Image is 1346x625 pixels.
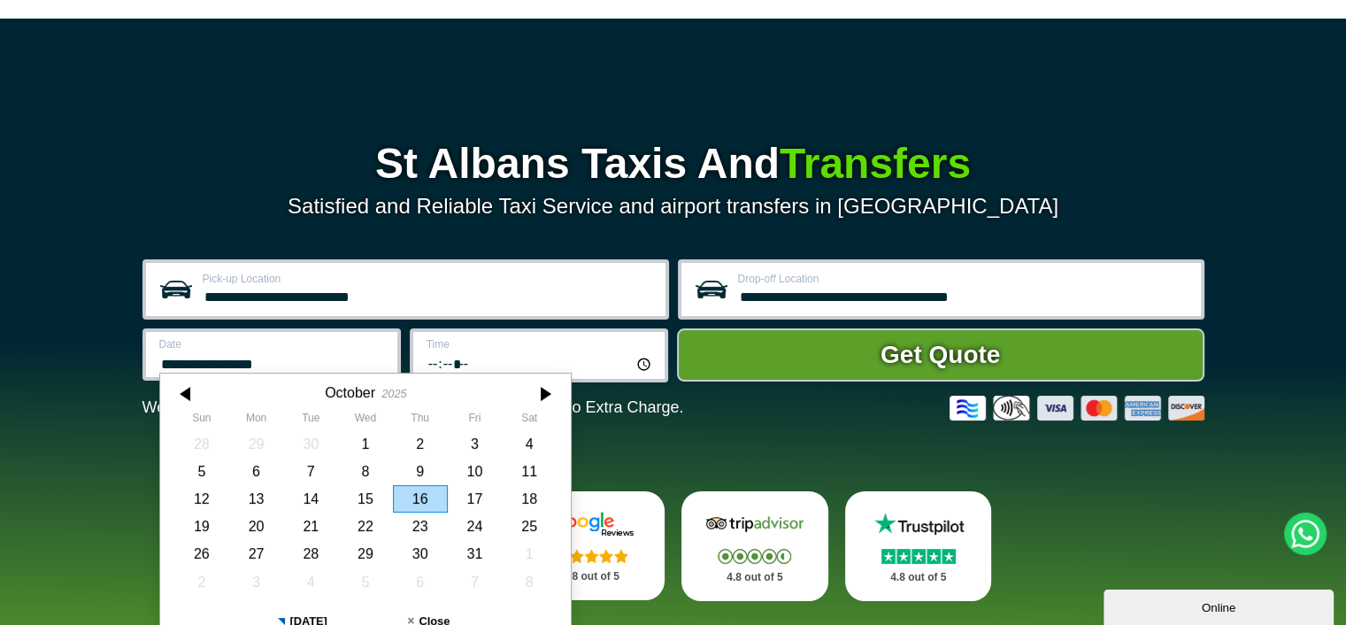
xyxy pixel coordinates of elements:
[142,398,684,417] p: We Now Accept Card & Contactless Payment In
[283,485,338,513] div: 14 October 2025
[338,540,393,567] div: 29 October 2025
[228,430,283,458] div: 29 September 2025
[502,430,557,458] div: 04 October 2025
[845,491,992,601] a: Trustpilot Stars 4.8 out of 5
[447,430,502,458] div: 03 October 2025
[392,412,447,429] th: Thursday
[447,412,502,429] th: Friday
[701,567,809,589] p: 4.8 out of 5
[338,430,393,458] div: 01 October 2025
[338,412,393,429] th: Wednesday
[392,485,447,513] div: 16 October 2025
[283,568,338,596] div: 04 November 2025
[228,412,283,429] th: Monday
[174,540,229,567] div: 26 October 2025
[174,412,229,429] th: Sunday
[228,458,283,485] div: 06 October 2025
[228,540,283,567] div: 27 October 2025
[283,458,338,485] div: 07 October 2025
[338,485,393,513] div: 15 October 2025
[338,513,393,540] div: 22 October 2025
[174,568,229,596] div: 02 November 2025
[392,540,447,567] div: 30 October 2025
[537,566,645,588] p: 4.8 out of 5
[283,513,338,540] div: 21 October 2025
[447,458,502,485] div: 10 October 2025
[702,511,808,537] img: Tripadvisor
[381,387,406,400] div: 2025
[518,491,665,600] a: Google Stars 4.8 out of 5
[392,430,447,458] div: 02 October 2025
[538,511,644,537] img: Google
[174,513,229,540] div: 19 October 2025
[481,398,683,416] span: The Car at No Extra Charge.
[427,339,654,350] label: Time
[502,458,557,485] div: 11 October 2025
[283,540,338,567] div: 28 October 2025
[502,568,557,596] div: 08 November 2025
[142,143,1204,185] h1: St Albans Taxis And
[865,567,973,589] p: 4.8 out of 5
[738,274,1190,284] label: Drop-off Location
[502,540,557,567] div: 01 November 2025
[283,412,338,429] th: Tuesday
[228,568,283,596] div: 03 November 2025
[203,274,655,284] label: Pick-up Location
[447,568,502,596] div: 07 November 2025
[174,458,229,485] div: 05 October 2025
[677,328,1204,382] button: Get Quote
[325,384,375,401] div: October
[228,513,283,540] div: 20 October 2025
[338,568,393,596] div: 05 November 2025
[865,511,972,537] img: Trustpilot
[447,513,502,540] div: 24 October 2025
[392,513,447,540] div: 23 October 2025
[447,485,502,513] div: 17 October 2025
[447,540,502,567] div: 31 October 2025
[881,549,956,564] img: Stars
[950,396,1204,421] img: Credit And Debit Cards
[1104,586,1337,625] iframe: chat widget
[338,458,393,485] div: 08 October 2025
[555,549,628,563] img: Stars
[392,458,447,485] div: 09 October 2025
[502,513,557,540] div: 25 October 2025
[780,140,971,187] span: Transfers
[392,568,447,596] div: 06 November 2025
[142,194,1204,219] p: Satisfied and Reliable Taxi Service and airport transfers in [GEOGRAPHIC_DATA]
[681,491,828,601] a: Tripadvisor Stars 4.8 out of 5
[174,430,229,458] div: 28 September 2025
[174,485,229,513] div: 12 October 2025
[718,549,791,564] img: Stars
[283,430,338,458] div: 30 September 2025
[228,485,283,513] div: 13 October 2025
[159,339,387,350] label: Date
[502,485,557,513] div: 18 October 2025
[502,412,557,429] th: Saturday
